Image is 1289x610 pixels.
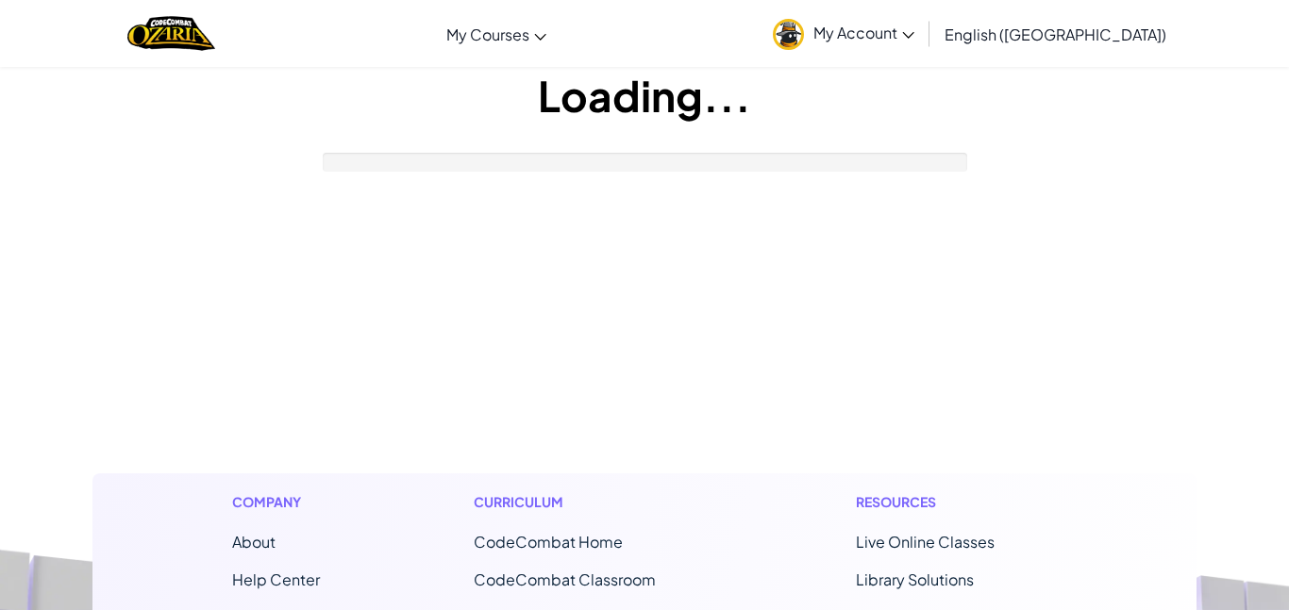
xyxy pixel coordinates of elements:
a: CodeCombat Classroom [474,569,656,589]
a: Ozaria by CodeCombat logo [127,14,215,53]
a: English ([GEOGRAPHIC_DATA]) [935,8,1176,59]
h1: Company [232,492,320,512]
span: CodeCombat Home [474,532,623,552]
a: Help Center [232,569,320,589]
a: Live Online Classes [856,532,995,552]
a: My Courses [437,8,556,59]
span: My Account [813,23,914,42]
a: About [232,532,276,552]
span: My Courses [446,25,529,44]
a: My Account [763,4,924,63]
h1: Resources [856,492,1057,512]
img: Home [127,14,215,53]
span: English ([GEOGRAPHIC_DATA]) [945,25,1166,44]
h1: Curriculum [474,492,702,512]
img: avatar [773,19,804,50]
a: Library Solutions [856,569,974,589]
